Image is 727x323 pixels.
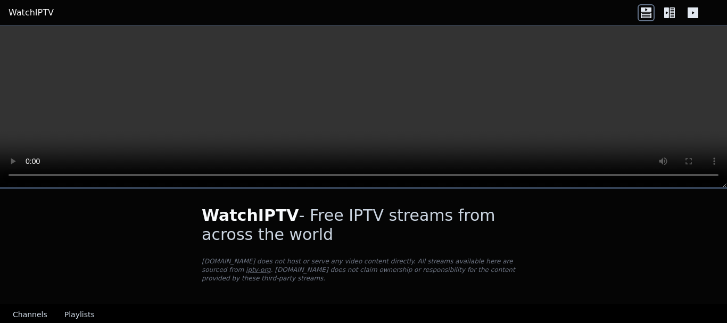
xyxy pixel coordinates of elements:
[202,206,525,244] h1: - Free IPTV streams from across the world
[202,206,299,225] span: WatchIPTV
[9,6,54,19] a: WatchIPTV
[246,266,271,274] a: iptv-org
[202,257,525,283] p: [DOMAIN_NAME] does not host or serve any video content directly. All streams available here are s...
